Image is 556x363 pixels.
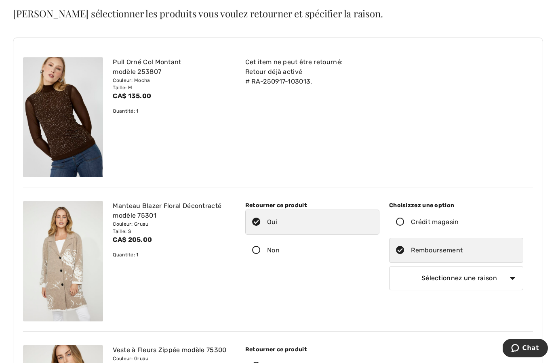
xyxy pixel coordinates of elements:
div: Choisizzez une option [389,201,523,210]
div: Couleur: Gruau [113,220,231,228]
div: Cet item ne peut être retourné: Retour déjà activé # RA-250917-103013. [240,57,384,86]
h2: [PERSON_NAME] sélectionner les produits vous voulez retourner et spécifier la raison. [13,8,543,18]
div: Taille: S [113,228,231,235]
div: Remboursement [411,245,463,255]
div: Quantité: 1 [113,251,231,258]
div: Taille: M [113,84,231,91]
div: Couleur: Gruau [113,355,231,362]
img: dolcezza-outerwear-oatmeal_75301a_2_88b3_search.jpg [23,201,103,321]
div: Veste à Fleurs Zippée modèle 75300 [113,345,231,355]
div: Pull Orné Col Montant modèle 253807 [113,57,231,77]
div: Retourner ce produit [245,201,379,210]
div: Retourner ce produit [245,345,379,354]
label: Oui [245,210,379,235]
img: frank-lyman-tops-mocha_253807a_2_3f79_search.jpg [23,57,103,177]
div: Couleur: Mocha [113,77,231,84]
div: Quantité: 1 [113,107,231,115]
div: Crédit magasin [411,217,459,227]
div: Manteau Blazer Floral Décontracté modèle 75301 [113,201,231,220]
label: Non [245,238,379,263]
div: CA$ 135.00 [113,91,231,101]
iframe: Ouvre un widget dans lequel vous pouvez chatter avec l’un de nos agents [503,339,548,359]
div: CA$ 205.00 [113,235,231,245]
